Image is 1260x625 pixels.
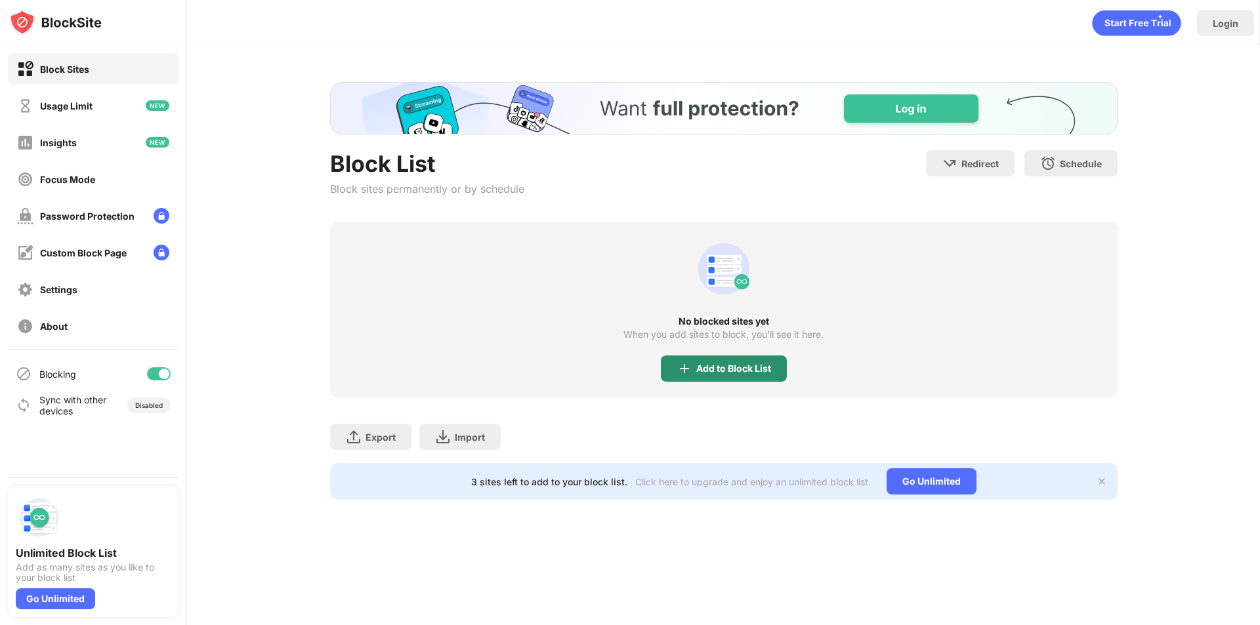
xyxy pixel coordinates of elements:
div: 3 sites left to add to your block list. [471,476,627,487]
div: Block Sites [40,64,89,75]
div: Block List [330,150,524,177]
div: animation [692,237,755,300]
div: Go Unlimited [887,468,976,494]
img: new-icon.svg [146,100,169,111]
div: Export [366,432,396,443]
div: Sync with other devices [39,394,107,416]
div: Click here to upgrade and enjoy an unlimited block list. [635,476,871,487]
img: password-protection-off.svg [17,208,33,224]
img: time-usage-off.svg [17,98,33,114]
div: Focus Mode [40,174,95,185]
div: animation [1092,10,1181,36]
img: about-off.svg [17,318,33,334]
img: x-button.svg [1097,476,1107,487]
iframe: Banner [330,82,1118,134]
img: settings-off.svg [17,281,33,298]
div: Import [455,432,485,443]
div: Usage Limit [40,100,93,111]
div: Schedule [1060,158,1102,169]
div: Blocking [39,369,76,380]
img: logo-blocksite.svg [9,9,102,35]
img: insights-off.svg [17,134,33,151]
img: push-block-list.svg [16,494,63,541]
div: Block sites permanently or by schedule [330,182,524,195]
div: Add as many sites as you like to your block list [16,562,171,583]
div: No blocked sites yet [330,316,1118,327]
div: Add to Block List [696,363,771,374]
div: Unlimited Block List [16,546,171,559]
div: Disabled [135,401,163,409]
div: Insights [40,137,77,148]
div: Password Protection [40,211,135,222]
img: lock-menu.svg [154,208,169,224]
div: Custom Block Page [40,247,127,258]
img: lock-menu.svg [154,245,169,260]
div: Redirect [961,158,999,169]
div: Settings [40,284,77,295]
img: blocking-icon.svg [16,366,31,382]
img: focus-off.svg [17,171,33,188]
img: block-on.svg [17,61,33,77]
div: Go Unlimited [16,588,95,609]
img: new-icon.svg [146,137,169,148]
div: About [40,321,68,332]
div: When you add sites to block, you’ll see it here. [623,329,824,340]
div: Login [1213,18,1238,29]
img: sync-icon.svg [16,397,31,413]
img: customize-block-page-off.svg [17,245,33,261]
